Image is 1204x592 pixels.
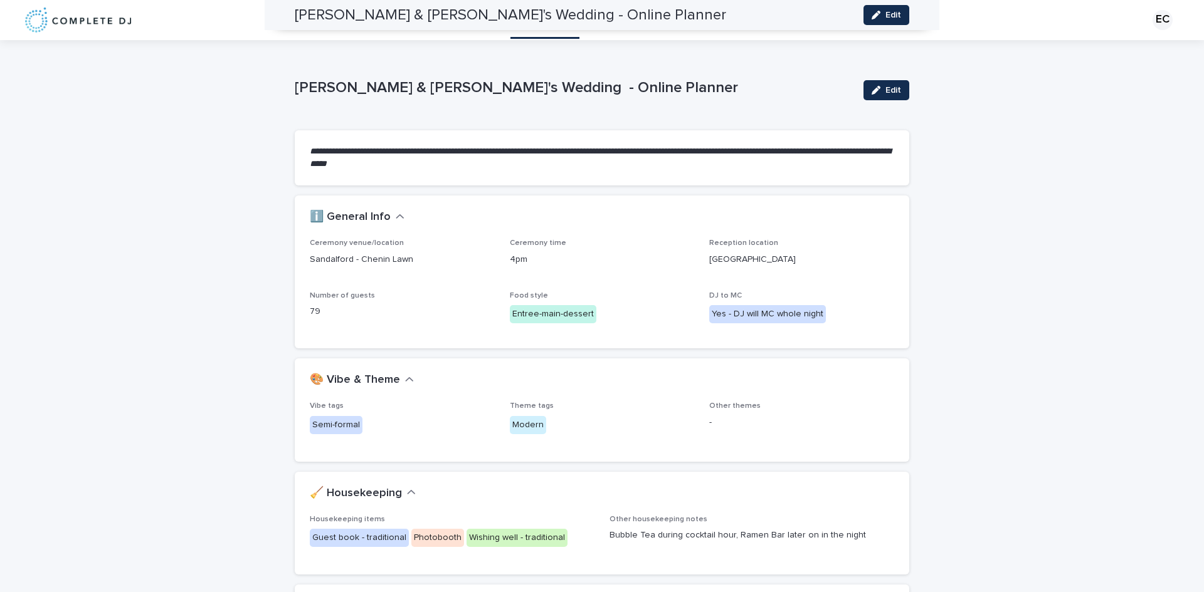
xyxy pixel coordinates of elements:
[411,529,464,547] div: Photobooth
[310,239,404,247] span: Ceremony venue/location
[610,529,894,542] p: Bubble Tea during cocktail hour, Ramen Bar later on in the night
[510,402,554,410] span: Theme tags
[510,253,695,266] p: 4pm
[510,239,566,247] span: Ceremony time
[610,516,707,523] span: Other housekeeping notes
[709,292,742,299] span: DJ to MC
[510,305,596,323] div: Entree-main-dessert
[467,529,568,547] div: Wishing well - traditional
[310,416,362,434] div: Semi-formal
[510,292,548,299] span: Food style
[310,402,344,410] span: Vibe tags
[709,305,826,323] div: Yes - DJ will MC whole night
[295,79,853,97] p: [PERSON_NAME] & [PERSON_NAME]'s Wedding - Online Planner
[709,253,894,266] p: [GEOGRAPHIC_DATA]
[310,373,414,387] button: 🎨 Vibe & Theme
[709,402,761,410] span: Other themes
[310,529,409,547] div: Guest book - traditional
[1153,10,1173,30] div: EC
[310,305,495,318] p: 79
[863,80,909,100] button: Edit
[709,239,778,247] span: Reception location
[885,86,901,95] span: Edit
[310,487,416,501] button: 🧹 Housekeeping
[310,210,391,224] h2: ℹ️ General Info
[310,210,404,224] button: ℹ️ General Info
[310,373,400,387] h2: 🎨 Vibe & Theme
[310,292,375,299] span: Number of guests
[709,416,894,429] p: -
[310,253,495,266] p: Sandalford - Chenin Lawn
[310,516,385,523] span: Housekeeping items
[510,416,546,434] div: Modern
[310,487,402,501] h2: 🧹 Housekeeping
[25,8,131,33] img: 8nP3zCmvR2aWrOmylPw8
